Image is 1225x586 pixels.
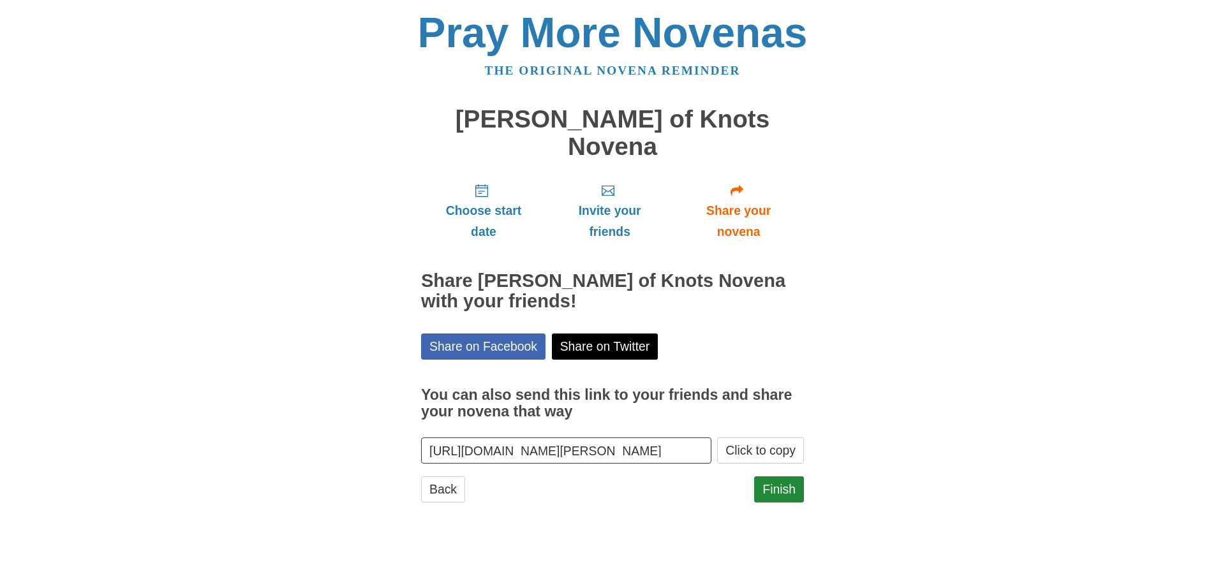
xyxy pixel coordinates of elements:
h2: Share [PERSON_NAME] of Knots Novena with your friends! [421,271,804,312]
span: Invite your friends [559,200,660,242]
a: Share on Facebook [421,333,546,360]
h3: You can also send this link to your friends and share your novena that way [421,387,804,420]
a: Invite your friends [546,173,673,249]
a: The original novena reminder [485,64,741,77]
a: Pray More Novenas [418,9,808,56]
span: Share your novena [686,200,791,242]
a: Choose start date [421,173,546,249]
span: Choose start date [434,200,533,242]
h1: [PERSON_NAME] of Knots Novena [421,106,804,160]
a: Back [421,476,465,502]
a: Finish [754,476,804,502]
a: Share on Twitter [552,333,658,360]
button: Click to copy [717,437,804,464]
a: Share your novena [673,173,804,249]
